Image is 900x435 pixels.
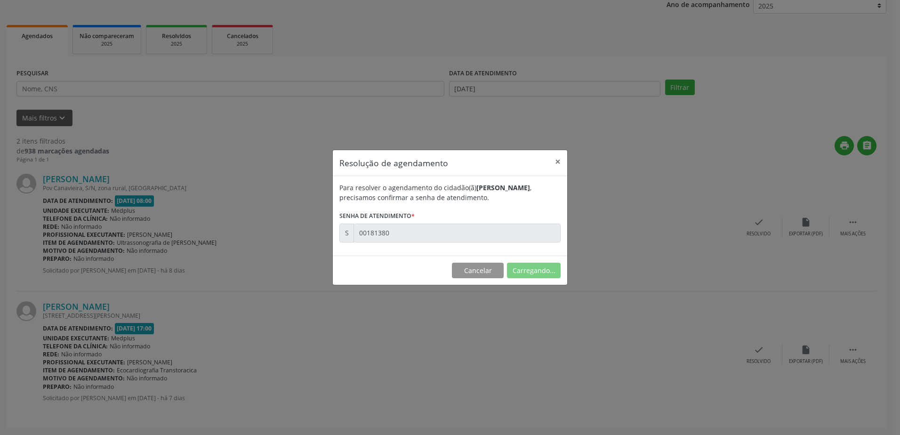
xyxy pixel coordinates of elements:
button: Carregando... [507,263,561,279]
h5: Resolução de agendamento [339,157,448,169]
button: Cancelar [452,263,504,279]
div: Para resolver o agendamento do cidadão(ã) , precisamos confirmar a senha de atendimento. [339,183,561,202]
b: [PERSON_NAME] [476,183,530,192]
label: Senha de atendimento [339,209,415,224]
div: S [339,224,354,242]
button: Close [548,150,567,173]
